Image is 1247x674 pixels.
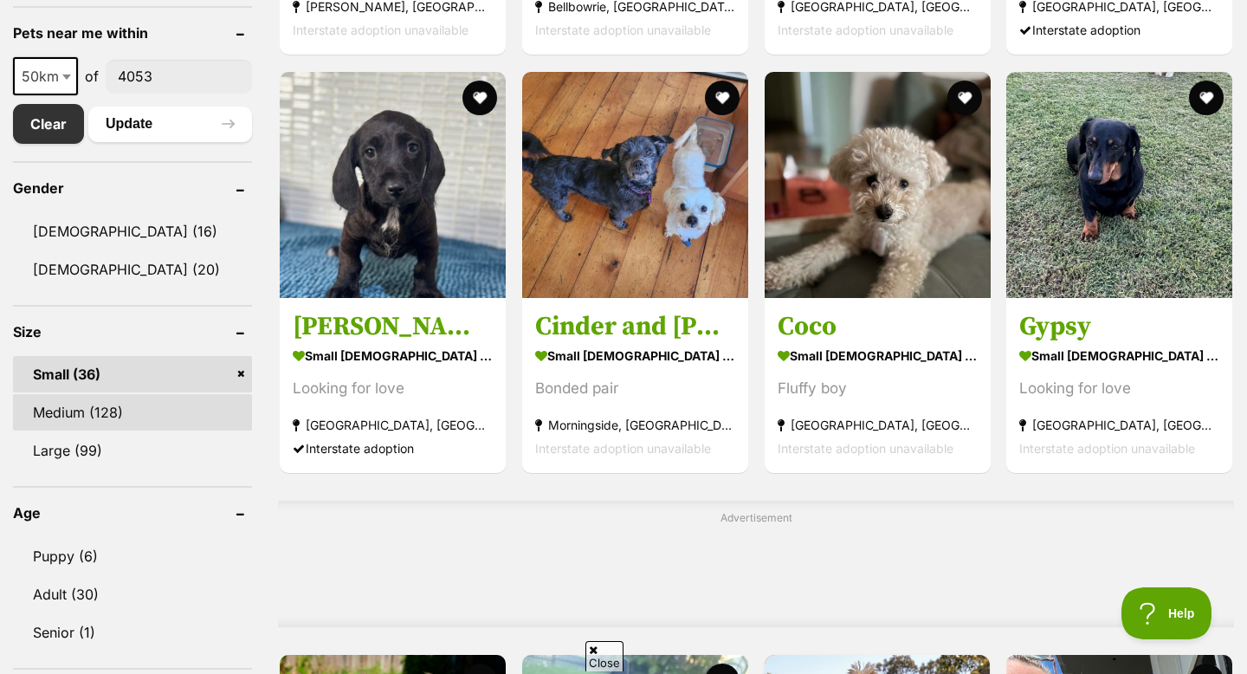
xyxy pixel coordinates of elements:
[947,81,981,115] button: favourite
[778,23,953,38] span: Interstate adoption unavailable
[13,576,252,612] a: Adult (30)
[1006,72,1232,298] img: Gypsy - Dachshund Dog
[293,310,493,343] h3: [PERSON_NAME]
[13,432,252,469] a: Large (99)
[293,377,493,400] div: Looking for love
[1019,413,1219,437] strong: [GEOGRAPHIC_DATA], [GEOGRAPHIC_DATA]
[585,641,623,671] span: Close
[535,310,735,343] h3: Cinder and [PERSON_NAME]
[88,107,252,141] button: Update
[1189,81,1224,115] button: favourite
[13,356,252,392] a: Small (36)
[778,413,978,437] strong: [GEOGRAPHIC_DATA], [GEOGRAPHIC_DATA]
[278,501,1234,627] div: Advertisement
[765,297,991,473] a: Coco small [DEMOGRAPHIC_DATA] Dog Fluffy boy [GEOGRAPHIC_DATA], [GEOGRAPHIC_DATA] Interstate adop...
[1121,587,1212,639] iframe: Help Scout Beacon - Open
[280,297,506,473] a: [PERSON_NAME] small [DEMOGRAPHIC_DATA] Dog Looking for love [GEOGRAPHIC_DATA], [GEOGRAPHIC_DATA] ...
[535,441,711,456] span: Interstate adoption unavailable
[1006,297,1232,473] a: Gypsy small [DEMOGRAPHIC_DATA] Dog Looking for love [GEOGRAPHIC_DATA], [GEOGRAPHIC_DATA] Intersta...
[535,343,735,368] strong: small [DEMOGRAPHIC_DATA] Dog
[462,81,497,115] button: favourite
[13,394,252,431] a: Medium (128)
[13,104,84,144] a: Clear
[85,66,99,87] span: of
[293,437,493,460] div: Interstate adoption
[13,25,252,41] header: Pets near me within
[13,251,252,288] a: [DEMOGRAPHIC_DATA] (20)
[13,213,252,250] a: [DEMOGRAPHIC_DATA] (16)
[778,343,978,368] strong: small [DEMOGRAPHIC_DATA] Dog
[106,60,252,93] input: postcode
[778,377,978,400] div: Fluffy boy
[13,324,252,340] header: Size
[13,180,252,196] header: Gender
[535,23,711,38] span: Interstate adoption unavailable
[705,81,740,115] button: favourite
[778,310,978,343] h3: Coco
[1019,343,1219,368] strong: small [DEMOGRAPHIC_DATA] Dog
[778,441,953,456] span: Interstate adoption unavailable
[293,343,493,368] strong: small [DEMOGRAPHIC_DATA] Dog
[13,614,252,651] a: Senior (1)
[293,23,468,38] span: Interstate adoption unavailable
[1019,441,1195,456] span: Interstate adoption unavailable
[535,413,735,437] strong: Morningside, [GEOGRAPHIC_DATA]
[535,377,735,400] div: Bonded pair
[293,413,493,437] strong: [GEOGRAPHIC_DATA], [GEOGRAPHIC_DATA]
[765,72,991,298] img: Coco - Maltese x Poodle (Miniature) Dog
[13,538,252,574] a: Puppy (6)
[522,297,748,473] a: Cinder and [PERSON_NAME] small [DEMOGRAPHIC_DATA] Dog Bonded pair Morningside, [GEOGRAPHIC_DATA] ...
[13,57,78,95] span: 50km
[15,64,76,88] span: 50km
[1019,377,1219,400] div: Looking for love
[13,505,252,521] header: Age
[1019,310,1219,343] h3: Gypsy
[280,72,506,298] img: Dudley - Poodle (Toy) x Dachshund Dog
[1019,19,1219,42] div: Interstate adoption
[522,72,748,298] img: Cinder and AJ - Maltese x Shih Tzu Dog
